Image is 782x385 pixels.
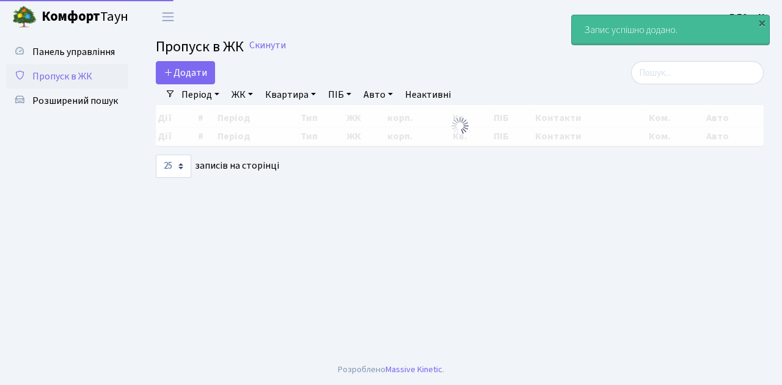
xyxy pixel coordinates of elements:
a: Неактивні [400,84,456,105]
a: Панель управління [6,40,128,64]
a: ВЛ2 -. К. [729,10,767,24]
a: Massive Kinetic [386,363,442,376]
a: ПІБ [323,84,356,105]
a: Пропуск в ЖК [6,64,128,89]
span: Таун [42,7,128,28]
img: Обробка... [450,116,470,136]
span: Пропуск в ЖК [156,36,244,57]
div: × [756,16,768,29]
label: записів на сторінці [156,155,279,178]
a: Квартира [260,84,321,105]
span: Панель управління [32,45,115,59]
b: Комфорт [42,7,100,26]
button: Переключити навігацію [153,7,183,27]
a: ЖК [227,84,258,105]
a: Додати [156,61,215,84]
a: Авто [359,84,398,105]
a: Період [177,84,224,105]
a: Скинути [249,40,286,51]
div: Розроблено . [338,363,444,376]
input: Пошук... [631,61,764,84]
select: записів на сторінці [156,155,191,178]
span: Додати [164,66,207,79]
img: logo.png [12,5,37,29]
a: Розширений пошук [6,89,128,113]
div: Запис успішно додано. [572,15,769,45]
span: Пропуск в ЖК [32,70,92,83]
span: Розширений пошук [32,94,118,108]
